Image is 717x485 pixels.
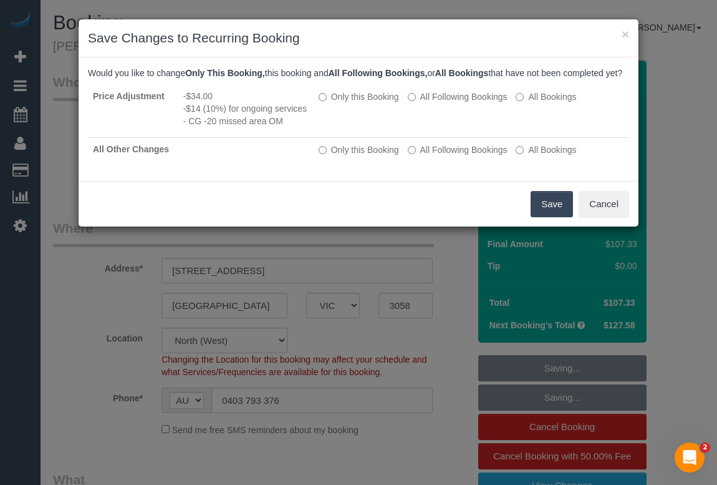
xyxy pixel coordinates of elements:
[93,144,169,154] strong: All Other Changes
[700,443,710,453] span: 2
[516,91,576,103] label: All bookings that have not been completed yet will be changed.
[319,91,399,103] label: All other bookings in the series will remain the same.
[622,27,629,41] button: ×
[408,91,508,103] label: This and all the bookings after it will be changed.
[408,146,416,154] input: All Following Bookings
[516,146,524,154] input: All Bookings
[408,144,508,156] label: This and all the bookings after it will be changed.
[531,191,573,217] button: Save
[579,191,629,217] button: Cancel
[319,146,327,154] input: Only this Booking
[408,93,416,101] input: All Following Bookings
[319,144,399,156] label: All other bookings in the series will remain the same.
[183,102,309,127] li: -$14 (10%) for ongoing services - CG -20 missed area OM
[88,29,629,47] h3: Save Changes to Recurring Booking
[319,93,327,101] input: Only this Booking
[88,67,629,79] p: Would you like to change this booking and or that have not been completed yet?
[675,443,705,473] iframe: Intercom live chat
[185,68,265,78] b: Only This Booking,
[329,68,428,78] b: All Following Bookings,
[516,93,524,101] input: All Bookings
[516,144,576,156] label: All bookings that have not been completed yet will be changed.
[183,90,309,102] li: -$34.00
[93,91,165,101] strong: Price Adjustment
[435,68,489,78] b: All Bookings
